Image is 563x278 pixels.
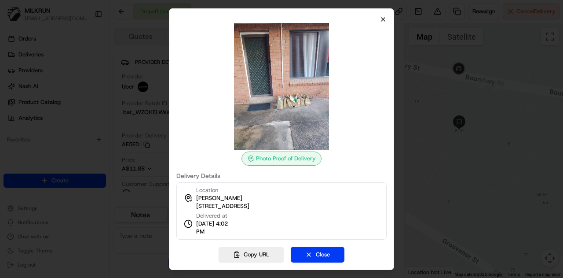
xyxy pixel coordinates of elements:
span: [PERSON_NAME] [196,194,242,202]
span: Delivered at [196,212,237,220]
button: Copy URL [219,247,284,263]
span: Location [196,186,218,194]
label: Delivery Details [176,173,387,179]
span: [STREET_ADDRESS] [196,202,249,210]
button: Close [291,247,344,263]
div: Photo Proof of Delivery [241,152,322,166]
span: [DATE] 4:02 PM [196,220,237,236]
img: photo_proof_of_delivery image [218,23,345,150]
